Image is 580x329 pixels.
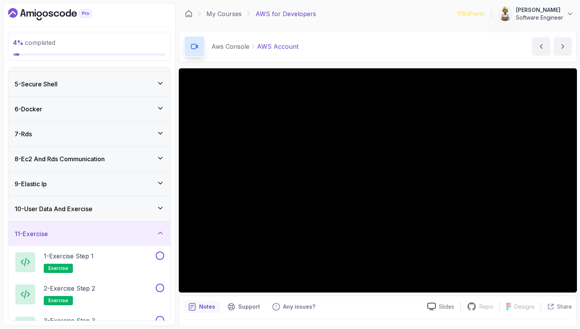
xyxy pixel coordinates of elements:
button: 7-Rds [8,122,170,146]
span: exercise [48,265,68,271]
button: Feedback button [268,301,320,313]
button: notes button [184,301,220,313]
p: 2 - Exercise Step 2 [44,284,95,293]
p: AWS for Developers [255,9,316,18]
button: 5-Secure Shell [8,72,170,96]
p: AWS Account [257,42,298,51]
p: Slides [439,303,454,311]
span: 4 % [13,39,23,46]
p: Repo [479,303,493,311]
h3: 9 - Elastic Ip [15,179,47,188]
span: completed [13,39,55,46]
p: Any issues? [283,303,315,311]
p: Support [238,303,260,311]
h3: 7 - Rds [15,129,32,139]
button: previous content [532,37,550,56]
p: Designs [514,303,535,311]
p: 1 - Exercise Step 1 [44,251,94,261]
p: Notes [199,303,215,311]
button: 8-Ec2 And Rds Communication [8,147,170,171]
h3: 6 - Docker [15,104,42,114]
img: user profile image [498,7,512,21]
button: 1-Exercise Step 1exercise [15,251,164,273]
h3: 10 - User Data And Exercise [15,204,92,213]
p: 3 - Exercise Step 3 [44,316,95,325]
p: Software Engineer [516,14,563,21]
p: 1784 Points [457,10,485,18]
button: user profile image[PERSON_NAME]Software Engineer [498,6,574,21]
button: next content [554,37,572,56]
button: 10-User Data And Exercise [8,197,170,221]
button: Share [541,303,572,311]
a: My Courses [206,9,242,18]
p: Share [557,303,572,311]
h3: 5 - Secure Shell [15,79,58,89]
p: Aws Console [211,42,249,51]
p: [PERSON_NAME] [516,6,563,14]
button: 2-Exercise Step 2exercise [15,284,164,305]
button: Support button [223,301,265,313]
a: Dashboard [8,8,109,20]
iframe: 1 - AWS Account [179,68,577,293]
button: 11-Exercise [8,222,170,246]
a: Slides [421,303,460,311]
button: 9-Elastic Ip [8,172,170,196]
a: Dashboard [185,10,193,18]
span: exercise [48,298,68,304]
h3: 8 - Ec2 And Rds Communication [15,154,105,164]
h3: 11 - Exercise [15,229,48,238]
button: 6-Docker [8,97,170,121]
